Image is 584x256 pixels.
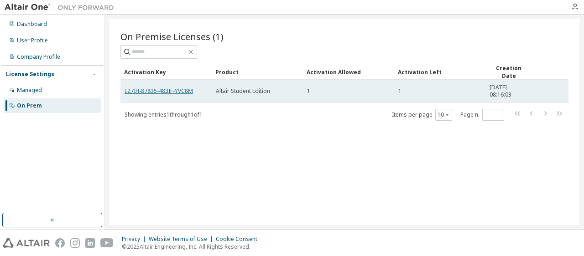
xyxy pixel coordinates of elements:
span: Showing entries 1 through 1 of 1 [125,111,203,118]
div: Activation Allowed [307,65,391,79]
a: L27IH-87835-483IF-YVC8M [125,87,193,95]
div: Cookie Consent [216,236,263,243]
div: Website Terms of Use [149,236,216,243]
span: [DATE] 08:16:03 [490,84,528,98]
div: Creation Date [489,64,528,80]
div: Managed [17,87,42,94]
span: Items per page [392,109,452,121]
div: Product [215,65,299,79]
div: Activation Key [124,65,208,79]
button: 10 [438,111,450,118]
p: © 2025 Altair Engineering, Inc. All Rights Reserved. [122,243,263,251]
span: 1 [398,87,401,95]
div: Activation Left [398,65,482,79]
img: instagram.svg [70,238,80,248]
span: On Premise Licenses (1) [120,30,224,43]
span: Altair Student Edition [216,87,270,95]
img: linkedin.svg [85,238,95,248]
div: License Settings [6,71,54,78]
div: Company Profile [17,53,60,61]
div: Dashboard [17,20,47,28]
img: youtube.svg [100,238,114,248]
img: Altair One [5,3,119,12]
div: On Prem [17,102,42,109]
div: User Profile [17,37,48,44]
img: altair_logo.svg [3,238,50,248]
span: 1 [307,87,310,95]
div: Privacy [122,236,149,243]
span: Page n. [460,109,504,121]
img: facebook.svg [55,238,65,248]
